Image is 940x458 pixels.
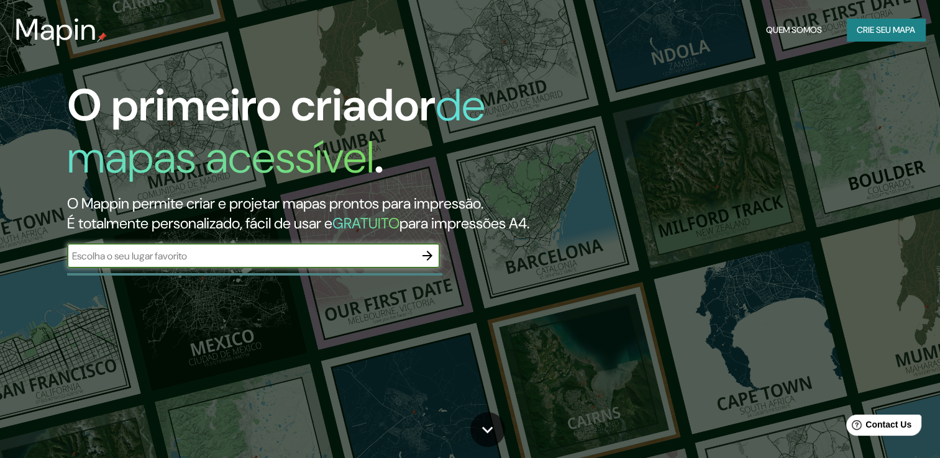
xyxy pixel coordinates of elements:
[15,12,97,47] h3: Mapin
[97,32,107,42] img: pino-de-mapa
[766,22,822,38] font: Quem somos
[829,410,926,444] iframe: Help widget launcher
[332,213,399,233] h5: GRATUITO
[67,194,537,233] h2: O Mappin permite criar e projetar mapas prontos para impressão. É totalmente personalizado, fácil...
[857,22,915,38] font: Crie seu mapa
[67,79,537,194] h1: O primeiro criador .
[67,249,415,263] input: Escolha o seu lugar favorito
[761,19,827,42] button: Quem somos
[847,19,925,42] button: Crie seu mapa
[67,76,485,186] h1: de mapas acessível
